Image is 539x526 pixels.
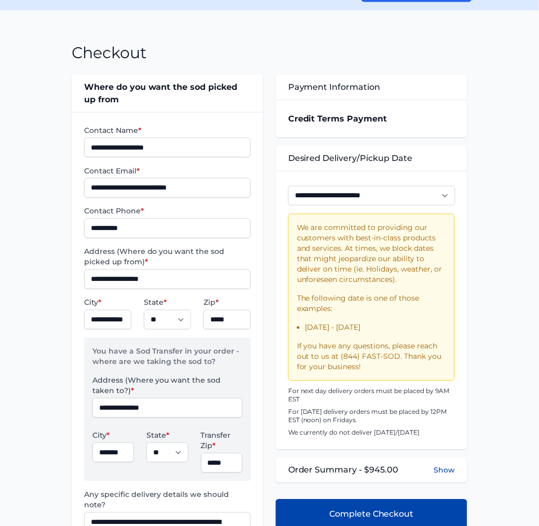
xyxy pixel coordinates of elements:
p: The following date is one of those examples: [297,293,446,314]
label: State [144,298,191,308]
p: For [DATE] delivery orders must be placed by 12PM EST (noon) on Fridays. [288,408,455,425]
label: Address (Where do you want the sod picked up from) [84,247,251,267]
label: Contact Name [84,125,251,136]
p: You have a Sod Transfer in your order - where are we taking the sod to? [92,346,242,375]
div: Desired Delivery/Pickup Date [276,146,467,171]
p: If you have any questions, please reach out to us at (844) FAST-SOD. Thank you for your business! [297,341,446,372]
p: We are committed to providing our customers with best-in-class products and services. At times, w... [297,223,446,285]
label: City [84,298,131,308]
h1: Checkout [72,44,146,62]
label: Zip [204,298,251,308]
div: Where do you want the sod picked up from [72,75,263,112]
label: Contact Phone [84,206,251,217]
p: For next day delivery orders must be placed by 9AM EST [288,387,455,404]
span: Complete Checkout [329,508,414,521]
li: [DATE] - [DATE] [305,322,446,333]
label: Contact Email [84,166,251,176]
button: Show [434,465,455,476]
span: Order Summary - $945.00 [288,464,399,477]
label: Any specific delivery details we should note? [84,490,251,510]
p: We currently do not deliver [DATE]/[DATE] [288,429,455,437]
label: State [146,430,188,441]
div: Payment Information [276,75,467,100]
label: Address (Where you want the sod taken to?) [92,375,242,396]
label: City [92,430,134,441]
label: Transfer Zip [201,430,242,451]
strong: Credit Terms Payment [288,114,387,124]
